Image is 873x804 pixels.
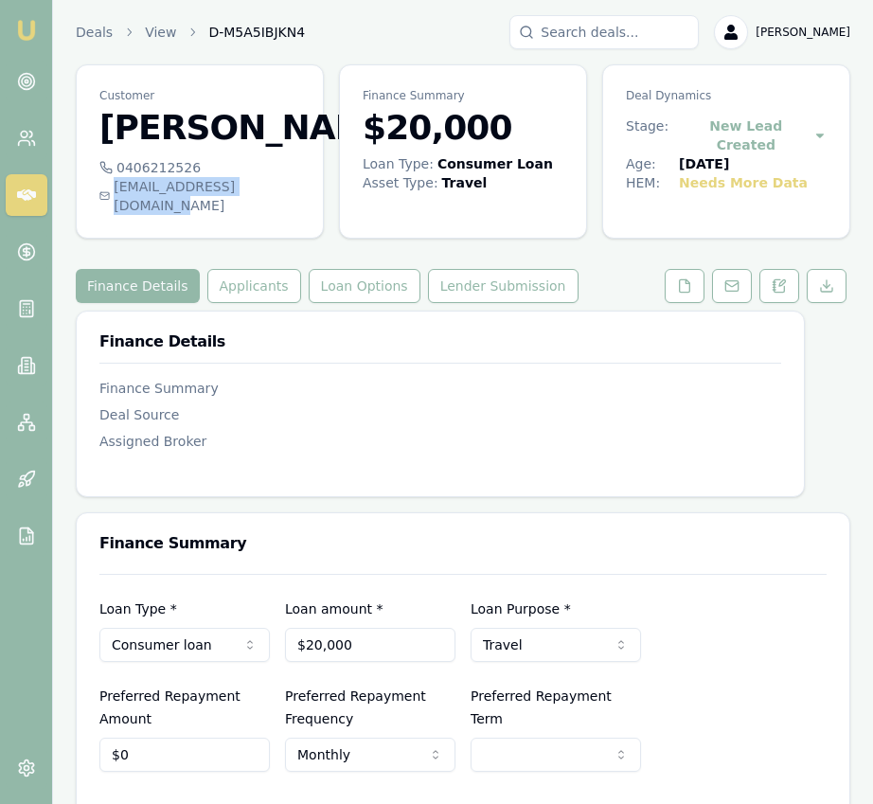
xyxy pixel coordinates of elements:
a: Loan Options [305,269,424,303]
button: Applicants [207,269,301,303]
a: Deals [76,23,113,42]
button: Lender Submission [428,269,579,303]
div: Needs More Data [679,173,808,192]
input: $ [99,738,270,772]
input: Search deals [509,15,699,49]
div: Stage: [626,116,678,154]
h3: $20,000 [363,109,563,147]
div: HEM: [626,173,679,192]
div: 0406212526 [99,158,300,177]
button: Loan Options [309,269,420,303]
label: Loan amount * [285,601,383,616]
div: Deal Source [99,405,781,424]
a: Finance Details [76,269,204,303]
span: [PERSON_NAME] [756,25,850,40]
a: View [145,23,176,42]
div: Finance Summary [99,379,781,398]
h3: [PERSON_NAME] [99,109,300,147]
button: Finance Details [76,269,200,303]
button: New Lead Created [678,116,827,154]
a: Lender Submission [424,269,582,303]
span: D-M5A5IBJKN4 [208,23,305,42]
label: Preferred Repayment Frequency [285,688,426,726]
div: Consumer Loan [437,154,553,173]
label: Preferred Repayment Term [471,688,612,726]
div: [DATE] [679,154,729,173]
h3: Finance Details [99,334,781,349]
div: Asset Type : [363,173,438,192]
label: Loan Purpose * [471,601,571,616]
p: Deal Dynamics [626,88,827,103]
div: Assigned Broker [99,432,781,451]
label: Preferred Repayment Amount [99,688,241,726]
input: $ [285,628,455,662]
div: [EMAIL_ADDRESS][DOMAIN_NAME] [99,177,300,215]
img: emu-icon-u.png [15,19,38,42]
label: Loan Type * [99,601,177,616]
p: Finance Summary [363,88,563,103]
p: Customer [99,88,300,103]
div: Age: [626,154,679,173]
div: Travel [442,173,488,192]
h3: Finance Summary [99,536,827,551]
div: Loan Type: [363,154,434,173]
nav: breadcrumb [76,23,305,42]
a: Applicants [204,269,305,303]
